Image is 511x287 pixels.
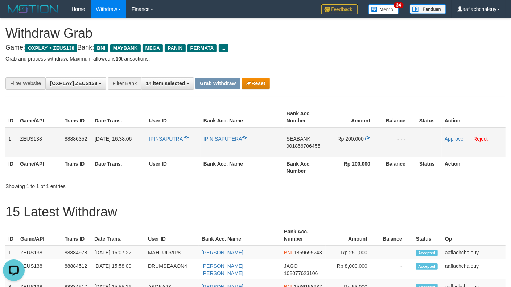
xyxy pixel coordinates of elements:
[442,107,506,128] th: Action
[416,250,438,256] span: Accepted
[284,107,328,128] th: Bank Acc. Number
[17,246,62,259] td: ZEUS138
[91,225,145,246] th: Date Trans.
[110,44,141,52] span: MAYBANK
[199,225,281,246] th: Bank Acc. Name
[3,3,25,25] button: Open LiveChat chat widget
[416,157,442,178] th: Status
[108,77,141,90] div: Filter Bank
[195,78,240,89] button: Grab Withdraw
[416,107,442,128] th: Status
[149,136,189,142] a: IPINSAPUTRA
[146,157,201,178] th: User ID
[378,225,413,246] th: Balance
[145,246,199,259] td: MAHFUDVIP8
[5,107,17,128] th: ID
[92,157,146,178] th: Date Trans.
[442,246,506,259] td: aaflachchaleuy
[50,80,97,86] span: [OXPLAY] ZEUS138
[91,259,145,280] td: [DATE] 15:58:00
[201,157,284,178] th: Bank Acc. Name
[5,4,61,14] img: MOTION_logo.png
[284,270,318,276] span: Copy 108077623106 to clipboard
[65,136,87,142] span: 88886352
[368,4,399,14] img: Button%20Memo.svg
[146,80,185,86] span: 14 item selected
[25,44,77,52] span: OXPLAY > ZEUS138
[202,263,243,276] a: [PERSON_NAME] [PERSON_NAME]
[365,136,370,142] a: Copy 200000 to clipboard
[410,4,446,14] img: panduan.png
[143,44,163,52] span: MEGA
[326,246,378,259] td: Rp 250,000
[338,136,364,142] span: Rp 200.000
[203,136,247,142] a: IPIN SAPUTERA
[141,77,194,90] button: 14 item selected
[413,225,442,246] th: Status
[115,56,121,62] strong: 10
[17,107,62,128] th: Game/API
[416,263,438,270] span: Accepted
[294,250,322,255] span: Copy 1859695248 to clipboard
[201,107,284,128] th: Bank Acc. Name
[95,136,132,142] span: [DATE] 16:38:06
[284,263,298,269] span: JAGO
[165,44,185,52] span: PANIN
[62,107,92,128] th: Trans ID
[5,157,17,178] th: ID
[442,225,506,246] th: Op
[5,26,506,41] h1: Withdraw Grab
[145,225,199,246] th: User ID
[5,180,207,190] div: Showing 1 to 1 of 1 entries
[394,2,404,8] span: 34
[378,259,413,280] td: -
[284,250,292,255] span: BNI
[146,107,201,128] th: User ID
[62,259,91,280] td: 88884512
[381,157,416,178] th: Balance
[62,157,92,178] th: Trans ID
[92,107,146,128] th: Date Trans.
[281,225,326,246] th: Bank Acc. Number
[45,77,106,90] button: [OXPLAY] ZEUS138
[17,225,62,246] th: Game/API
[62,225,91,246] th: Trans ID
[5,44,506,51] h4: Game: Bank:
[5,205,506,219] h1: 15 Latest Withdraw
[202,250,243,255] a: [PERSON_NAME]
[328,107,381,128] th: Amount
[187,44,217,52] span: PERMATA
[442,259,506,280] td: aaflachchaleuy
[17,128,62,157] td: ZEUS138
[94,44,108,52] span: BNI
[5,246,17,259] td: 1
[378,246,413,259] td: -
[149,136,183,142] span: IPINSAPUTRA
[328,157,381,178] th: Rp 200.000
[326,259,378,280] td: Rp 8,000,000
[287,143,320,149] span: Copy 901856706455 to clipboard
[326,225,378,246] th: Amount
[381,128,416,157] td: - - -
[442,157,506,178] th: Action
[445,136,463,142] a: Approve
[287,136,310,142] span: SEABANK
[5,225,17,246] th: ID
[242,78,270,89] button: Reset
[473,136,488,142] a: Reject
[381,107,416,128] th: Balance
[91,246,145,259] td: [DATE] 16:07:22
[5,77,45,90] div: Filter Website
[219,44,228,52] span: ...
[145,259,199,280] td: DRUMSEAAON4
[62,246,91,259] td: 88884978
[17,259,62,280] td: ZEUS138
[5,128,17,157] td: 1
[321,4,358,14] img: Feedback.jpg
[284,157,328,178] th: Bank Acc. Number
[5,55,506,62] p: Grab and process withdraw. Maximum allowed is transactions.
[17,157,62,178] th: Game/API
